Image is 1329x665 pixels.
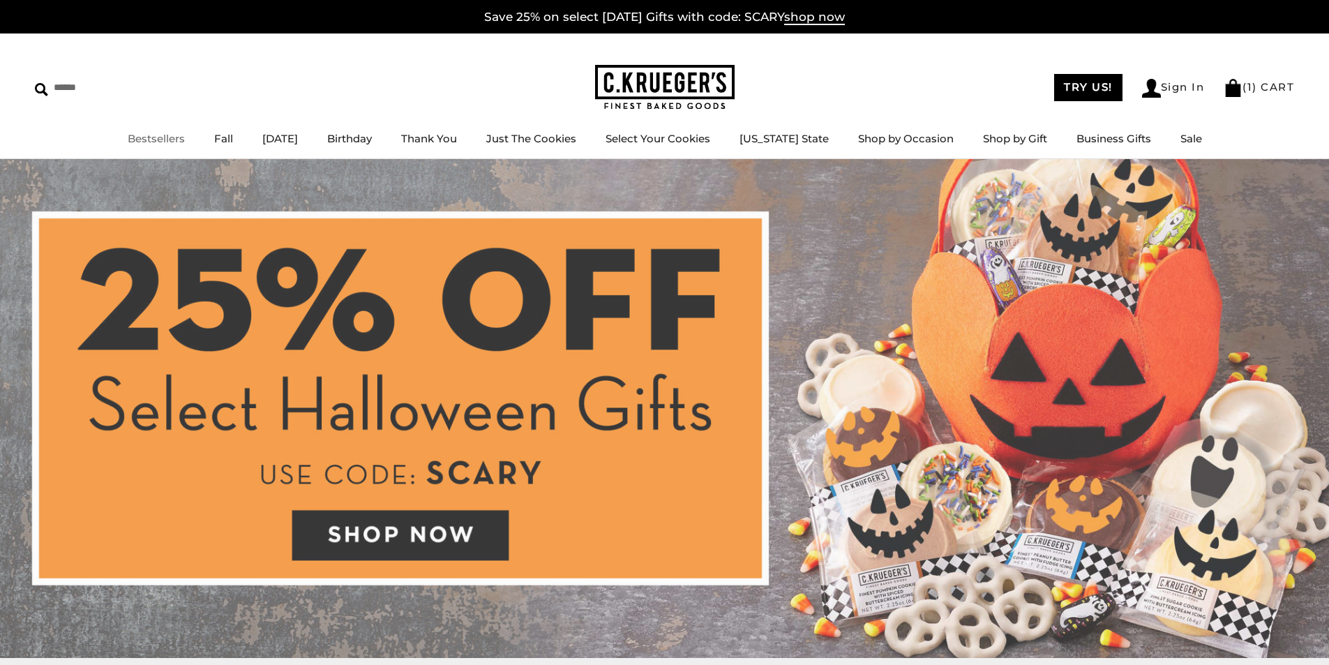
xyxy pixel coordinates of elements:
a: Shop by Gift [983,132,1047,145]
a: Shop by Occasion [858,132,954,145]
img: Account [1142,79,1161,98]
img: C.KRUEGER'S [595,65,735,110]
a: Just The Cookies [486,132,576,145]
a: TRY US! [1054,74,1122,101]
a: Fall [214,132,233,145]
a: Save 25% on select [DATE] Gifts with code: SCARYshop now [484,10,845,25]
a: Thank You [401,132,457,145]
a: Sale [1180,132,1202,145]
a: [US_STATE] State [739,132,829,145]
a: [DATE] [262,132,298,145]
a: (1) CART [1224,80,1294,94]
img: Bag [1224,79,1242,97]
a: Select Your Cookies [606,132,710,145]
a: Sign In [1142,79,1205,98]
a: Business Gifts [1076,132,1151,145]
a: Bestsellers [128,132,185,145]
input: Search [35,77,201,98]
span: 1 [1247,80,1253,94]
a: Birthday [327,132,372,145]
iframe: Sign Up via Text for Offers [11,612,144,654]
span: shop now [784,10,845,25]
img: Search [35,83,48,96]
